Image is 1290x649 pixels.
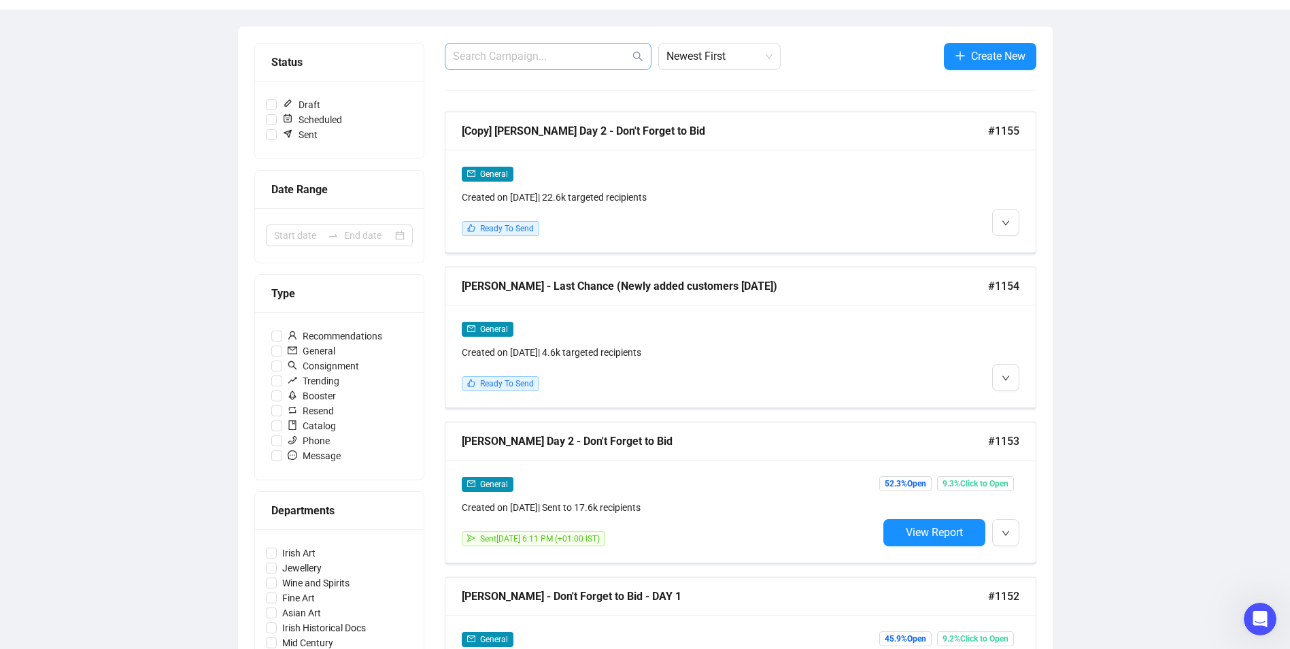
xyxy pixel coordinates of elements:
span: search [288,361,297,370]
span: book [288,420,297,430]
span: View Report [906,526,963,539]
a: [PERSON_NAME] Day 2 - Don't Forget to Bid#1153mailGeneralCreated on [DATE]| Sent to 17.6k recipie... [445,422,1036,563]
span: Scheduled [277,112,347,127]
span: General [480,324,508,334]
span: to [328,230,339,241]
a: [Copy] [PERSON_NAME] Day 2 - Don't Forget to Bid#1155mailGeneralCreated on [DATE]| 22.6k targeted... [445,112,1036,253]
span: mail [467,169,475,178]
span: Message [282,448,346,463]
span: mail [467,635,475,643]
span: retweet [288,405,297,415]
button: Create New [944,43,1036,70]
span: swap-right [328,230,339,241]
span: Irish Art [277,546,321,561]
input: End date [344,228,392,243]
span: plus [955,50,966,61]
input: Search Campaign... [453,48,630,65]
span: down [1002,529,1010,537]
span: Ready To Send [480,379,534,388]
span: rocket [288,390,297,400]
span: Recommendations [282,329,388,344]
iframe: Intercom live chat [1244,603,1276,635]
div: Type [271,285,407,302]
span: 9.3% Click to Open [937,476,1014,491]
span: Consignment [282,359,364,373]
span: rise [288,376,297,385]
span: mail [467,480,475,488]
div: [Copy] [PERSON_NAME] Day 2 - Don't Forget to Bid [462,122,988,139]
span: 9.2% Click to Open [937,631,1014,646]
span: mail [288,346,297,355]
div: Created on [DATE] | 22.6k targeted recipients [462,190,878,205]
span: Phone [282,433,335,448]
span: search [632,51,643,62]
span: Asian Art [277,605,326,620]
span: send [467,534,475,542]
span: Fine Art [277,590,320,605]
span: like [467,224,475,232]
a: [PERSON_NAME] - Last Chance (Newly added customers [DATE])#1154mailGeneralCreated on [DATE]| 4.6k... [445,267,1036,408]
div: Status [271,54,407,71]
span: Newest First [666,44,773,69]
span: General [480,480,508,489]
span: Jewellery [277,561,327,576]
span: 52.3% Open [879,476,932,491]
span: General [480,635,508,644]
span: message [288,450,297,460]
span: phone [288,435,297,445]
input: Start date [274,228,322,243]
span: user [288,331,297,340]
span: #1153 [988,433,1019,450]
span: Irish Historical Docs [277,620,371,635]
span: Draft [277,97,326,112]
span: Sent [DATE] 6:11 PM (+01:00 IST) [480,534,600,544]
span: Catalog [282,418,341,433]
div: [PERSON_NAME] - Don't Forget to Bid - DAY 1 [462,588,988,605]
span: Resend [282,403,339,418]
span: Booster [282,388,341,403]
span: like [467,379,475,387]
span: Sent [277,127,323,142]
div: [PERSON_NAME] Day 2 - Don't Forget to Bid [462,433,988,450]
span: down [1002,374,1010,382]
span: Trending [282,373,345,388]
span: General [282,344,341,359]
div: Date Range [271,181,407,198]
div: [PERSON_NAME] - Last Chance (Newly added customers [DATE]) [462,278,988,295]
button: View Report [883,519,985,546]
span: #1154 [988,278,1019,295]
span: General [480,169,508,179]
span: Ready To Send [480,224,534,233]
div: Created on [DATE] | Sent to 17.6k recipients [462,500,878,515]
span: #1155 [988,122,1019,139]
div: Created on [DATE] | 4.6k targeted recipients [462,345,878,360]
div: Departments [271,502,407,519]
span: Create New [971,48,1025,65]
span: Wine and Spirits [277,576,355,590]
span: mail [467,324,475,333]
span: down [1002,219,1010,227]
span: #1152 [988,588,1019,605]
span: 45.9% Open [879,631,932,646]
